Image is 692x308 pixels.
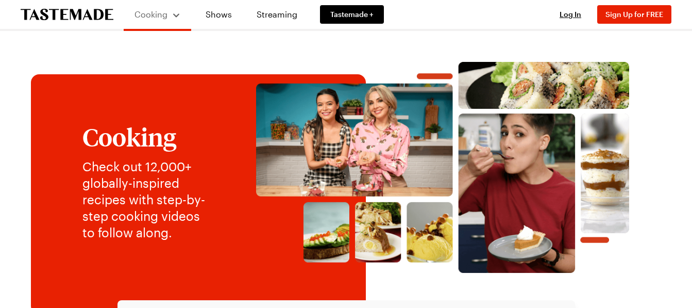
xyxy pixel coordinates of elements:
img: Explore recipes [234,62,651,273]
h1: Cooking [82,123,214,150]
span: Tastemade + [330,9,374,20]
button: Sign Up for FREE [597,5,671,24]
button: Log In [550,9,591,20]
span: Log In [560,10,581,19]
span: Sign Up for FREE [605,10,663,19]
span: Cooking [134,9,167,19]
p: Check out 12,000+ globally-inspired recipes with step-by-step cooking videos to follow along. [82,158,214,241]
a: To Tastemade Home Page [21,9,113,21]
button: Cooking [134,4,181,25]
a: Tastemade + [320,5,384,24]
